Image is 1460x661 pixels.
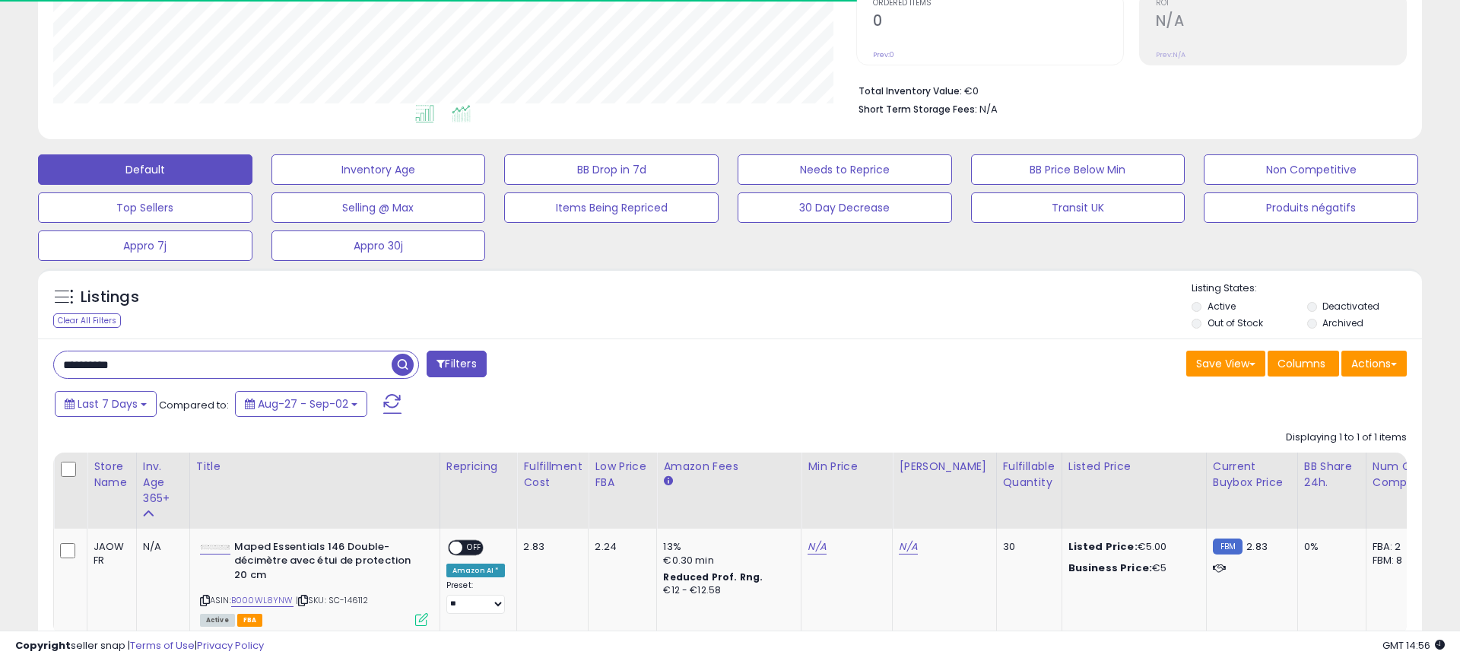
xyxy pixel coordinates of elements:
label: Archived [1322,316,1363,329]
div: Inv. Age 365+ [143,459,183,507]
div: Clear All Filters [53,313,121,328]
img: 31JxuUOuCjL._SL40_.jpg [200,545,230,550]
button: Actions [1341,351,1407,377]
span: 2.83 [1246,539,1268,554]
span: 2025-09-10 14:56 GMT [1382,638,1445,653]
a: Privacy Policy [197,638,264,653]
b: Maped Essentials 146 Double-décimètre avec étui de protection 20 cm [234,540,419,586]
div: Repricing [446,459,511,475]
div: 2.83 [523,540,576,554]
button: Needs to Reprice [738,154,952,185]
div: FBA: 2 [1373,540,1423,554]
span: OFF [462,541,487,554]
button: Appro 30j [271,230,486,261]
button: BB Drop in 7d [504,154,719,185]
span: N/A [979,102,998,116]
div: FBM: 8 [1373,554,1423,567]
button: Last 7 Days [55,391,157,417]
small: Prev: 0 [873,50,894,59]
div: €5 [1068,561,1195,575]
button: Non Competitive [1204,154,1418,185]
div: €0.30 min [663,554,789,567]
h2: N/A [1156,12,1406,33]
div: [PERSON_NAME] [899,459,989,475]
button: Transit UK [971,192,1185,223]
div: Current Buybox Price [1213,459,1291,491]
a: N/A [808,539,826,555]
strong: Copyright [15,638,71,653]
button: Columns [1268,351,1339,377]
span: Columns [1277,356,1325,371]
div: 30 [1003,540,1050,554]
div: Num of Comp. [1373,459,1428,491]
b: Business Price: [1068,561,1152,575]
div: 0% [1304,540,1354,554]
div: €5.00 [1068,540,1195,554]
div: Amazon AI * [446,564,506,577]
small: FBM [1213,539,1243,555]
button: Filters [427,351,486,377]
button: Items Being Repriced [504,192,719,223]
div: Amazon Fees [663,459,795,475]
button: Appro 7j [38,230,252,261]
div: Title [196,459,433,475]
div: Store Name [94,459,130,491]
div: N/A [143,540,178,554]
button: Save View [1186,351,1265,377]
b: Reduced Prof. Rng. [663,570,763,583]
label: Out of Stock [1208,316,1263,329]
span: Compared to: [159,398,229,412]
span: | SKU: SC-146112 [296,594,369,606]
button: Selling @ Max [271,192,486,223]
label: Deactivated [1322,300,1379,313]
button: Default [38,154,252,185]
a: Terms of Use [130,638,195,653]
b: Total Inventory Value: [859,84,962,97]
a: B000WL8YNW [231,594,294,607]
small: Prev: N/A [1156,50,1185,59]
div: Preset: [446,580,506,615]
span: Last 7 Days [78,396,138,412]
small: Amazon Fees. [663,475,672,488]
div: Low Price FBA [595,459,650,491]
span: All listings currently available for purchase on Amazon [200,614,235,627]
button: Top Sellers [38,192,252,223]
div: Min Price [808,459,886,475]
p: Listing States: [1192,281,1421,296]
div: €12 - €12.58 [663,584,789,597]
span: Aug-27 - Sep-02 [258,396,348,412]
div: Displaying 1 to 1 of 1 items [1286,431,1407,445]
div: seller snap | | [15,639,264,653]
h2: 0 [873,12,1123,33]
div: 2.24 [595,540,645,554]
h5: Listings [81,287,139,308]
span: FBA [237,614,263,627]
label: Active [1208,300,1236,313]
div: Listed Price [1068,459,1200,475]
div: 13% [663,540,789,554]
button: BB Price Below Min [971,154,1185,185]
b: Short Term Storage Fees: [859,103,977,116]
div: JAOW FR [94,540,125,567]
div: Fulfillable Quantity [1003,459,1055,491]
b: Listed Price: [1068,539,1138,554]
button: Produits négatifs [1204,192,1418,223]
div: Fulfillment Cost [523,459,582,491]
div: BB Share 24h. [1304,459,1360,491]
button: 30 Day Decrease [738,192,952,223]
button: Aug-27 - Sep-02 [235,391,367,417]
button: Inventory Age [271,154,486,185]
li: €0 [859,81,1395,99]
div: ASIN: [200,540,428,624]
a: N/A [899,539,917,555]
